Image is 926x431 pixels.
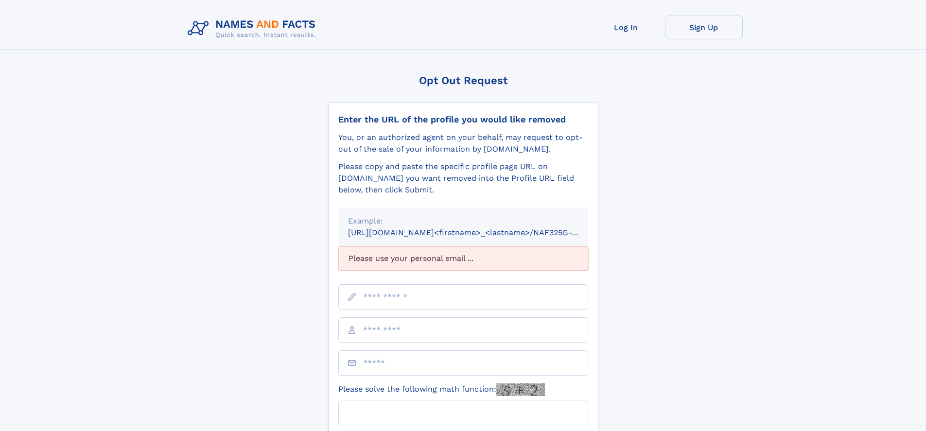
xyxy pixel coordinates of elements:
a: Sign Up [665,16,743,39]
div: You, or an authorized agent on your behalf, may request to opt-out of the sale of your informatio... [338,132,588,155]
a: Log In [587,16,665,39]
div: Opt Out Request [328,74,598,86]
img: Logo Names and Facts [184,16,324,42]
small: [URL][DOMAIN_NAME]<firstname>_<lastname>/NAF325G-xxxxxxxx [348,228,607,237]
div: Enter the URL of the profile you would like removed [338,114,588,125]
div: Example: [348,215,578,227]
div: Please use your personal email ... [338,246,588,271]
label: Please solve the following math function: [338,383,545,396]
div: Please copy and paste the specific profile page URL on [DOMAIN_NAME] you want removed into the Pr... [338,161,588,196]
